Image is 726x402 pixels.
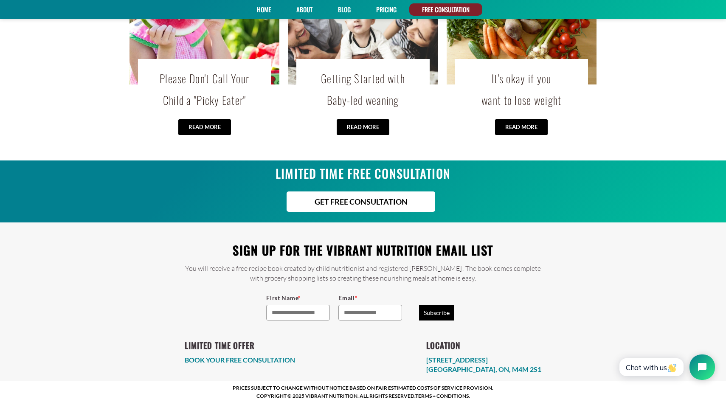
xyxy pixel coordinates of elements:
[419,305,454,320] button: Subscribe
[426,356,541,373] a: [STREET_ADDRESS][GEOGRAPHIC_DATA], ON, M4M 2S1
[347,124,379,130] span: READ MORE
[189,124,221,130] span: READ MORE
[233,385,493,399] span: Prices subject to change without notice based on fair estimated costs of service provision. COPYR...
[415,393,470,399] a: TERMS + CONDITIONS.
[276,164,450,182] span: LIMITED TIME FREE CONSULTATION
[464,67,580,111] h3: It's okay if you want to lose weight
[146,67,262,111] h3: Please Don't Call Your Child a "Picky Eater"
[305,67,421,111] h3: Getting Started with Baby-led weaning
[338,293,402,303] label: Email
[180,239,546,261] h2: Sign up for the Vibrant Nutrition email list
[419,3,473,16] a: FREE CONSULTATION
[373,3,400,16] a: PRICING
[337,119,389,135] a: READ MORE
[315,198,408,205] span: GET FREE CONSULTATION
[505,124,537,130] span: READ MORE
[293,3,315,16] a: About
[185,356,295,364] a: BOOK YOUR FREE CONSULTATION
[335,3,354,16] a: Blog
[495,119,548,135] a: READ MORE
[254,3,274,16] a: Home
[266,293,330,303] label: First Name
[610,347,722,387] iframe: Tidio Chat
[287,191,435,212] a: GET FREE CONSULTATION
[180,264,546,283] p: You will receive a free recipe book created by child nutritionist and registered [PERSON_NAME]! T...
[426,338,541,353] h2: LOCATION
[185,338,295,353] h2: LIMITED TIME OFFER
[178,119,231,135] a: READ MORE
